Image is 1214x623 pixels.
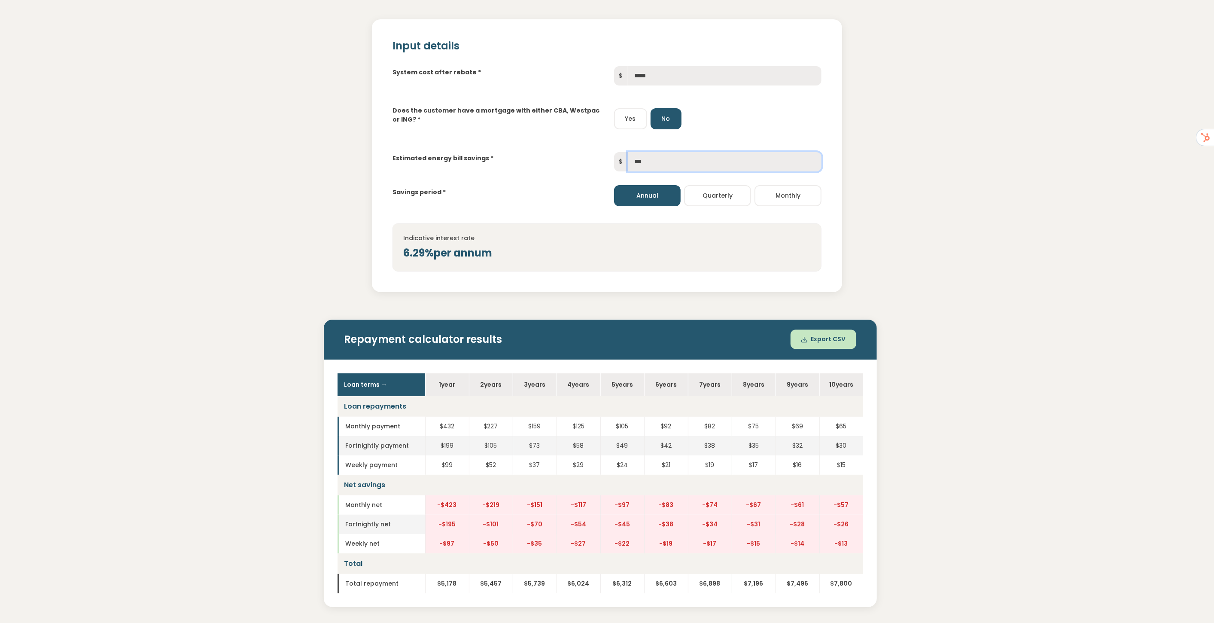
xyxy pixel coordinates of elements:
td: $58 [557,436,600,455]
label: Savings period * [392,188,446,197]
td: $65 [819,417,863,436]
th: 2 year s [469,373,513,396]
td: $5,457 [469,574,513,593]
td: $16 [776,455,819,475]
h2: Repayment calculator results [344,333,856,346]
td: $30 [819,436,863,455]
td: Monthly payment [338,417,425,436]
td: -$67 [732,495,776,515]
td: $19 [688,455,732,475]
td: -$117 [557,495,600,515]
td: $5,739 [513,574,557,593]
td: $42 [644,436,688,455]
td: Weekly payment [338,455,425,475]
td: -$423 [425,495,469,515]
th: 6 year s [644,373,688,396]
td: -$97 [425,534,469,553]
td: -$57 [819,495,863,515]
td: $125 [557,417,600,436]
td: -$22 [600,534,644,553]
button: No [651,108,682,129]
td: Total [338,553,863,574]
td: -$50 [469,534,513,553]
td: Monthly net [338,495,425,515]
td: -$17 [688,534,732,553]
td: Fortnightly payment [338,436,425,455]
label: Does the customer have a mortgage with either CBA, Westpac or ING? * [392,106,600,124]
td: $6,603 [644,574,688,593]
td: $75 [732,417,776,436]
button: Yes [614,108,647,129]
td: $105 [469,436,513,455]
td: $7,196 [732,574,776,593]
th: 7 year s [688,373,732,396]
h2: Input details [392,40,822,52]
td: -$97 [600,495,644,515]
td: $432 [425,417,469,436]
td: $32 [776,436,819,455]
td: Net savings [338,475,863,495]
td: Loan repayments [338,396,863,417]
td: -$13 [819,534,863,553]
td: $29 [557,455,600,475]
td: $37 [513,455,557,475]
td: -$15 [732,534,776,553]
td: Weekly net [338,534,425,553]
td: $6,312 [600,574,644,593]
td: $21 [644,455,688,475]
td: -$101 [469,515,513,534]
td: $105 [600,417,644,436]
td: -$28 [776,515,819,534]
button: Monthly [755,185,822,206]
td: -$195 [425,515,469,534]
td: -$83 [644,495,688,515]
td: -$19 [644,534,688,553]
td: -$31 [732,515,776,534]
td: -$54 [557,515,600,534]
td: -$14 [776,534,819,553]
td: -$61 [776,495,819,515]
span: $ [614,152,628,171]
td: $159 [513,417,557,436]
td: -$45 [600,515,644,534]
th: 3 year s [513,373,557,396]
td: $35 [732,436,776,455]
h4: Indicative interest rate [403,234,811,242]
td: Fortnightly net [338,515,425,534]
td: $15 [819,455,863,475]
td: -$151 [513,495,557,515]
td: $52 [469,455,513,475]
td: $7,800 [819,574,863,593]
td: $99 [425,455,469,475]
td: -$38 [644,515,688,534]
td: $69 [776,417,819,436]
th: 8 year s [732,373,776,396]
td: $6,024 [557,574,600,593]
td: $199 [425,436,469,455]
th: Loan terms → [338,373,425,396]
div: 6.29% per annum [403,245,811,261]
td: $38 [688,436,732,455]
th: 4 year s [557,373,600,396]
td: -$27 [557,534,600,553]
td: $7,496 [776,574,819,593]
td: -$74 [688,495,732,515]
button: Export CSV [791,330,856,349]
td: $17 [732,455,776,475]
td: $92 [644,417,688,436]
td: $49 [600,436,644,455]
td: -$35 [513,534,557,553]
td: -$219 [469,495,513,515]
th: 9 year s [776,373,819,396]
button: Quarterly [684,185,751,206]
button: Annual [614,185,681,206]
th: 1 year [425,373,469,396]
td: Total repayment [338,574,425,593]
td: $6,898 [688,574,732,593]
td: $227 [469,417,513,436]
th: 10 year s [819,373,863,396]
td: $73 [513,436,557,455]
label: Estimated energy bill savings * [392,154,493,163]
td: -$34 [688,515,732,534]
td: $5,178 [425,574,469,593]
